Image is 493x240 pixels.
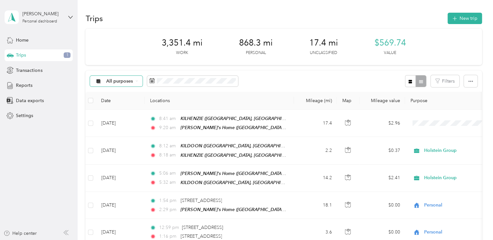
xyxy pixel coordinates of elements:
iframe: Everlance-gr Chat Button Frame [457,204,493,240]
span: [PERSON_NAME]'s Home ([GEOGRAPHIC_DATA], [GEOGRAPHIC_DATA]) [181,207,332,212]
button: Help center [4,230,37,237]
span: 8:41 am [159,115,178,122]
span: KILDOON ([GEOGRAPHIC_DATA], [GEOGRAPHIC_DATA], [GEOGRAPHIC_DATA]) [181,143,348,149]
span: $569.74 [374,38,406,48]
span: Settings [16,112,33,119]
span: 17.4 mi [309,38,338,48]
span: [STREET_ADDRESS] [181,233,222,239]
td: [DATE] [96,165,145,192]
span: 1 [64,52,70,58]
td: 17.4 [294,110,337,137]
td: [DATE] [96,137,145,164]
span: [PERSON_NAME]'s Home ([GEOGRAPHIC_DATA], [GEOGRAPHIC_DATA]) [181,171,332,176]
span: 868.3 mi [239,38,272,48]
div: [PERSON_NAME] [22,10,63,17]
span: KILHENZIE ([GEOGRAPHIC_DATA], [GEOGRAPHIC_DATA], [GEOGRAPHIC_DATA]) [181,153,348,158]
th: Map [337,92,360,110]
td: [DATE] [96,110,145,137]
td: 14.2 [294,165,337,192]
span: Personal [424,202,484,209]
span: Home [16,37,29,44]
td: $2.96 [360,110,405,137]
th: Date [96,92,145,110]
p: Value [384,50,396,56]
th: Locations [145,92,294,110]
td: 18.1 [294,192,337,219]
span: Trips [16,52,26,59]
h1: Trips [85,15,103,22]
button: New trip [448,13,482,24]
span: KILDOON ([GEOGRAPHIC_DATA], [GEOGRAPHIC_DATA], [GEOGRAPHIC_DATA]) [181,180,348,185]
span: 12:59 pm [159,224,179,231]
td: $2.41 [360,165,405,192]
td: $0.37 [360,137,405,164]
span: Transactions [16,67,42,74]
span: [STREET_ADDRESS] [182,225,223,230]
p: Personal [246,50,266,56]
div: Personal dashboard [22,20,57,23]
span: 2:29 pm [159,206,178,213]
button: Filters [431,75,459,87]
span: Holstein Group [424,174,484,181]
p: Unclassified [310,50,337,56]
span: All purposes [106,79,133,84]
span: 3,351.4 mi [161,38,202,48]
span: 1:16 pm [159,233,178,240]
span: Holstein Group [424,147,484,154]
span: 8:12 am [159,142,178,150]
span: [STREET_ADDRESS] [181,198,222,203]
span: [PERSON_NAME]'s Home ([GEOGRAPHIC_DATA], [GEOGRAPHIC_DATA]) [181,125,332,130]
th: Mileage value [360,92,405,110]
span: Reports [16,82,32,89]
td: 2.2 [294,137,337,164]
span: 5:06 am [159,170,178,177]
span: KILHENZIE ([GEOGRAPHIC_DATA], [GEOGRAPHIC_DATA], [GEOGRAPHIC_DATA]) [181,116,348,121]
span: 5:32 am [159,179,178,186]
td: [DATE] [96,192,145,219]
p: Work [176,50,188,56]
span: 1:54 pm [159,197,178,204]
th: Mileage (mi) [294,92,337,110]
td: $0.00 [360,192,405,219]
span: Data exports [16,97,44,104]
span: 9:20 am [159,124,178,131]
span: 8:18 am [159,152,178,159]
span: Personal [424,229,484,236]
